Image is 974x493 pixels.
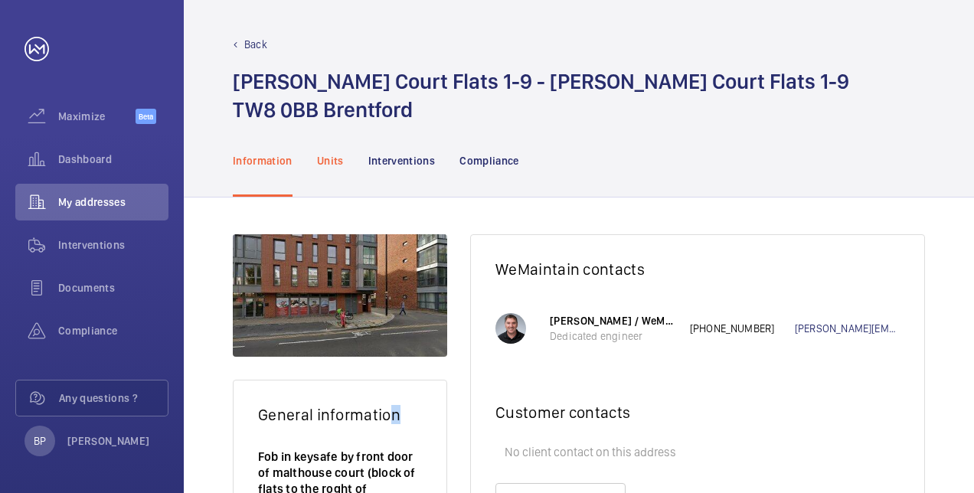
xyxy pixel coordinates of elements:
p: Interventions [368,153,436,168]
span: Compliance [58,323,168,338]
p: Back [244,37,267,52]
span: My addresses [58,194,168,210]
span: Documents [58,280,168,295]
p: BP [34,433,46,449]
span: Maximize [58,109,136,124]
p: Dedicated engineer [550,328,675,344]
span: Interventions [58,237,168,253]
h2: Customer contacts [495,403,900,422]
span: Beta [136,109,156,124]
p: Information [233,153,293,168]
p: [PHONE_NUMBER] [690,321,795,336]
h2: General information [258,405,422,424]
p: Compliance [459,153,519,168]
p: [PERSON_NAME] / WeMaintain UK [550,313,675,328]
span: Dashboard [58,152,168,167]
p: No client contact on this address [495,437,900,468]
p: Units [317,153,344,168]
a: [PERSON_NAME][EMAIL_ADDRESS][DOMAIN_NAME] [795,321,900,336]
h1: [PERSON_NAME] Court Flats 1-9 - [PERSON_NAME] Court Flats 1-9 TW8 0BB Brentford [233,67,849,124]
p: [PERSON_NAME] [67,433,150,449]
span: Any questions ? [59,390,168,406]
h2: WeMaintain contacts [495,260,900,279]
